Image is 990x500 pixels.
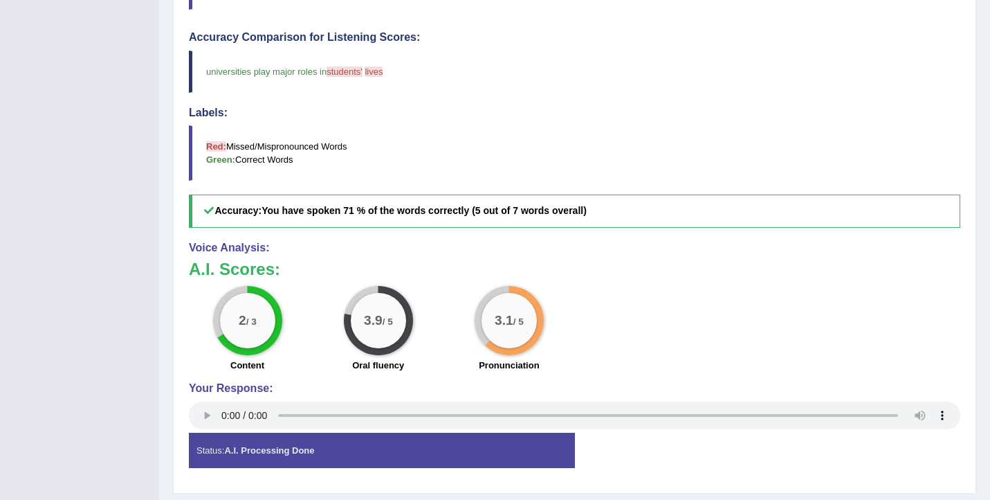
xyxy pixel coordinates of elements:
h4: Your Response: [189,382,960,395]
small: / 5 [513,316,524,327]
h5: Accuracy: [189,195,960,227]
b: A.I. Scores: [189,260,280,278]
label: Pronunciation [479,359,539,372]
big: 3.1 [495,313,513,328]
span: lives [365,66,383,77]
big: 3.9 [364,313,383,328]
blockquote: Missed/Mispronounced Words Correct Words [189,125,960,181]
small: / 5 [383,316,393,327]
span: universities play major roles in [206,66,327,77]
h4: Labels: [189,107,960,119]
span: students' [327,66,363,77]
label: Oral fluency [352,359,404,372]
h4: Voice Analysis: [189,242,960,254]
h4: Accuracy Comparison for Listening Scores: [189,31,960,44]
div: Status: [189,433,575,468]
b: Red: [206,141,226,152]
big: 2 [239,313,246,328]
b: Green: [206,154,235,165]
small: / 3 [246,316,256,327]
label: Content [230,359,264,372]
strong: A.I. Processing Done [224,445,314,456]
b: You have spoken 71 % of the words correctly (5 out of 7 words overall) [262,205,587,216]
